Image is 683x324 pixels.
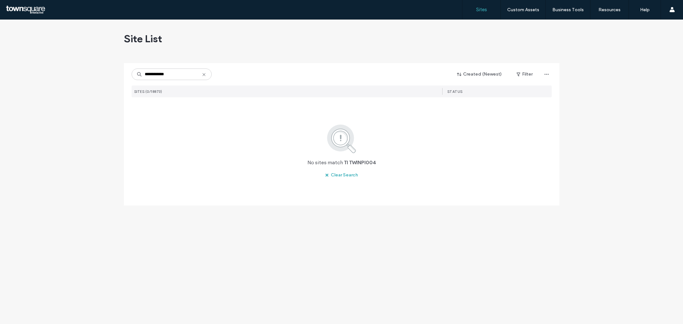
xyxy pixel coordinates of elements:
span: TI TWINPI004 [344,159,376,166]
span: No sites match [307,159,343,166]
button: Filter [510,69,539,79]
button: Clear Search [319,170,364,180]
button: Created (Newest) [451,69,508,79]
label: Resources [598,7,621,12]
span: Site List [124,32,162,45]
label: Custom Assets [507,7,539,12]
label: Business Tools [552,7,584,12]
span: SITES (0/18873) [134,89,162,94]
label: Sites [476,7,487,12]
span: STATUS [447,89,463,94]
img: search.svg [318,123,365,154]
label: Help [640,7,650,12]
